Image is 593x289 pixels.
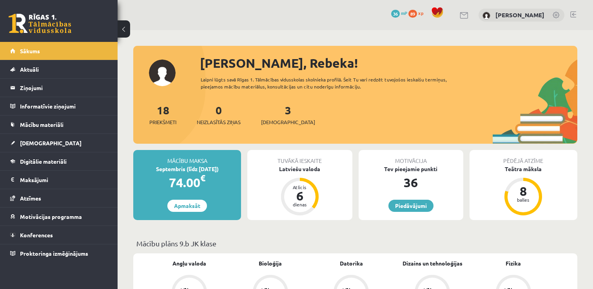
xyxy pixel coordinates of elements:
a: Rīgas 1. Tālmācības vidusskola [9,14,71,33]
div: Atlicis [288,185,312,190]
a: Digitālie materiāli [10,152,108,170]
a: Mācību materiāli [10,116,108,134]
a: Konferences [10,226,108,244]
span: Konferences [20,231,53,238]
div: Tev pieejamie punkti [359,165,463,173]
a: Atzīmes [10,189,108,207]
span: 36 [391,10,400,18]
a: Datorika [340,259,363,267]
a: Bioloģija [259,259,282,267]
span: Proktoringa izmēģinājums [20,250,88,257]
span: € [200,172,205,184]
span: Digitālie materiāli [20,158,67,165]
a: Apmaksāt [167,200,207,212]
a: Motivācijas programma [10,208,108,226]
div: Septembris (līdz [DATE]) [133,165,241,173]
div: dienas [288,202,312,207]
a: Maksājumi [10,171,108,189]
div: Pēdējā atzīme [470,150,577,165]
span: [DEMOGRAPHIC_DATA] [261,118,315,126]
img: Rebeka Zvirgzdiņa-Stepanova [482,12,490,20]
a: 36 mP [391,10,407,16]
span: [DEMOGRAPHIC_DATA] [20,139,82,146]
a: Sākums [10,42,108,60]
span: mP [401,10,407,16]
a: Aktuāli [10,60,108,78]
a: Latviešu valoda Atlicis 6 dienas [247,165,352,217]
a: Teātra māksla 8 balles [470,165,577,217]
div: 6 [288,190,312,202]
span: Priekšmeti [149,118,176,126]
div: Mācību maksa [133,150,241,165]
a: 18Priekšmeti [149,103,176,126]
legend: Informatīvie ziņojumi [20,97,108,115]
div: Motivācija [359,150,463,165]
legend: Ziņojumi [20,79,108,97]
span: Motivācijas programma [20,213,82,220]
a: Angļu valoda [172,259,206,267]
a: Fizika [506,259,521,267]
div: balles [511,197,535,202]
a: Ziņojumi [10,79,108,97]
legend: Maksājumi [20,171,108,189]
div: Teātra māksla [470,165,577,173]
a: 89 xp [408,10,427,16]
a: Proktoringa izmēģinājums [10,244,108,262]
span: Mācību materiāli [20,121,63,128]
a: Informatīvie ziņojumi [10,97,108,115]
div: 36 [359,173,463,192]
p: Mācību plāns 9.b JK klase [136,238,574,249]
div: [PERSON_NAME], Rebeka! [200,54,577,72]
span: xp [418,10,423,16]
span: Sākums [20,47,40,54]
a: [DEMOGRAPHIC_DATA] [10,134,108,152]
span: Neizlasītās ziņas [197,118,241,126]
div: 74.00 [133,173,241,192]
div: 8 [511,185,535,197]
span: 89 [408,10,417,18]
span: Atzīmes [20,195,41,202]
a: Dizains un tehnoloģijas [403,259,462,267]
div: Tuvākā ieskaite [247,150,352,165]
div: Laipni lūgts savā Rīgas 1. Tālmācības vidusskolas skolnieka profilā. Šeit Tu vari redzēt tuvojošo... [201,76,467,90]
a: [PERSON_NAME] [495,11,544,19]
a: 0Neizlasītās ziņas [197,103,241,126]
div: Latviešu valoda [247,165,352,173]
a: Piedāvājumi [388,200,433,212]
a: 3[DEMOGRAPHIC_DATA] [261,103,315,126]
span: Aktuāli [20,66,39,73]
